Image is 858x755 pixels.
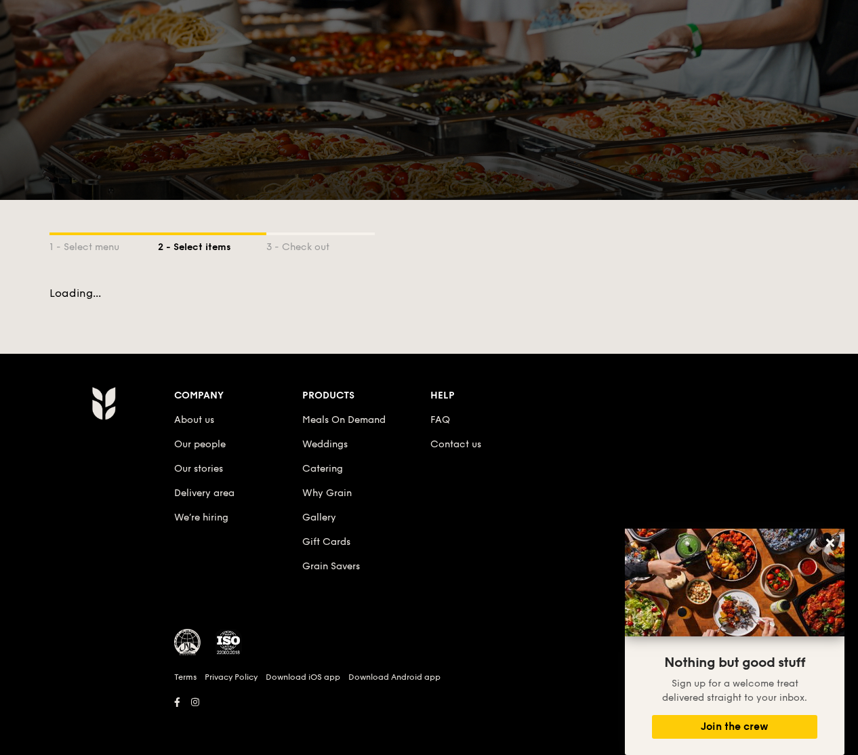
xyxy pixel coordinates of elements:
[302,414,386,426] a: Meals On Demand
[302,438,348,450] a: Weddings
[49,287,809,300] div: Loading...
[430,438,481,450] a: Contact us
[302,536,350,548] a: Gift Cards
[174,487,234,499] a: Delivery area
[174,386,302,405] div: Company
[174,672,197,682] a: Terms
[302,463,343,474] a: Catering
[348,672,441,682] a: Download Android app
[430,414,450,426] a: FAQ
[91,386,115,420] img: AYc88T3wAAAABJRU5ErkJggg==
[302,487,352,499] a: Why Grain
[158,235,266,254] div: 2 - Select items
[174,438,226,450] a: Our people
[430,386,558,405] div: Help
[625,529,844,636] img: DSC07876-Edit02-Large.jpeg
[205,672,258,682] a: Privacy Policy
[174,463,223,474] a: Our stories
[819,532,841,554] button: Close
[39,712,819,722] h6: Revision
[266,672,340,682] a: Download iOS app
[302,512,336,523] a: Gallery
[49,235,158,254] div: 1 - Select menu
[302,560,360,572] a: Grain Savers
[174,414,214,426] a: About us
[664,655,805,671] span: Nothing but good stuff
[662,678,807,703] span: Sign up for a welcome treat delivered straight to your inbox.
[652,715,817,739] button: Join the crew
[215,629,242,656] img: ISO Certified
[174,629,201,656] img: MUIS Halal Certified
[266,235,375,254] div: 3 - Check out
[302,386,430,405] div: Products
[174,512,228,523] a: We’re hiring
